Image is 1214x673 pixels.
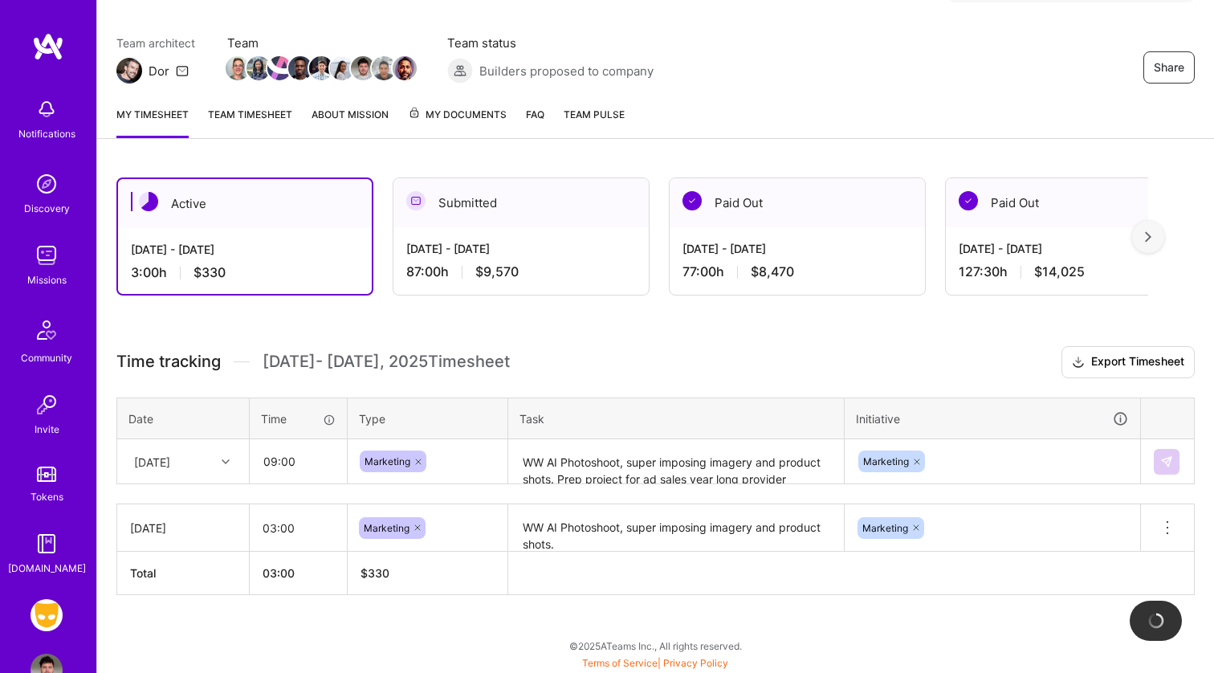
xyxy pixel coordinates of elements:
[510,441,842,483] textarea: WW AI Photoshoot, super imposing imagery and product shots. Prep project for ad sales year long p...
[508,398,845,439] th: Task
[510,506,842,551] textarea: WW AI Photoshoot, super imposing imagery and product shots.
[1154,59,1184,75] span: Share
[373,55,394,82] a: Team Member Avatar
[361,566,389,580] span: $ 330
[35,421,59,438] div: Invite
[682,263,912,280] div: 77:00 h
[862,522,908,534] span: Marketing
[1072,354,1085,371] i: icon Download
[32,32,64,61] img: logo
[406,263,636,280] div: 87:00 h
[447,35,654,51] span: Team status
[582,657,728,669] span: |
[959,240,1188,257] div: [DATE] - [DATE]
[227,35,415,51] span: Team
[1143,51,1195,84] button: Share
[96,626,1214,666] div: © 2025 ATeams Inc., All rights reserved.
[31,389,63,421] img: Invite
[1160,455,1173,468] img: Submit
[351,56,375,80] img: Team Member Avatar
[682,191,702,210] img: Paid Out
[24,200,70,217] div: Discovery
[117,398,250,439] th: Date
[348,398,508,439] th: Type
[227,55,248,82] a: Team Member Avatar
[27,271,67,288] div: Missions
[365,455,410,467] span: Marketing
[1034,263,1085,280] span: $14,025
[682,240,912,257] div: [DATE] - [DATE]
[26,599,67,631] a: Grindr: Product & Marketing
[263,352,510,372] span: [DATE] - [DATE] , 2025 Timesheet
[751,263,794,280] span: $8,470
[393,178,649,227] div: Submitted
[117,552,250,595] th: Total
[309,56,333,80] img: Team Member Avatar
[31,528,63,560] img: guide book
[959,191,978,210] img: Paid Out
[116,106,189,138] a: My timesheet
[176,64,189,77] i: icon Mail
[1061,346,1195,378] button: Export Timesheet
[250,507,347,549] input: HH:MM
[364,522,409,534] span: Marketing
[27,311,66,349] img: Community
[31,488,63,505] div: Tokens
[222,458,230,466] i: icon Chevron
[312,106,389,138] a: About Mission
[250,552,348,595] th: 03:00
[269,55,290,82] a: Team Member Avatar
[37,467,56,482] img: tokens
[475,263,519,280] span: $9,570
[393,56,417,80] img: Team Member Avatar
[149,63,169,80] div: Dor
[447,58,473,84] img: Builders proposed to company
[8,560,86,577] div: [DOMAIN_NAME]
[406,191,426,210] img: Submitted
[670,178,925,227] div: Paid Out
[290,55,311,82] a: Team Member Avatar
[267,56,291,80] img: Team Member Avatar
[31,93,63,125] img: bell
[251,440,346,483] input: HH:MM
[139,192,158,211] img: Active
[564,108,625,120] span: Team Pulse
[18,125,75,142] div: Notifications
[261,410,336,427] div: Time
[194,264,226,281] span: $330
[372,56,396,80] img: Team Member Avatar
[1145,231,1151,243] img: right
[311,55,332,82] a: Team Member Avatar
[131,264,359,281] div: 3:00 h
[226,56,250,80] img: Team Member Avatar
[946,178,1201,227] div: Paid Out
[118,179,372,228] div: Active
[863,455,909,467] span: Marketing
[526,106,544,138] a: FAQ
[408,106,507,138] a: My Documents
[131,241,359,258] div: [DATE] - [DATE]
[352,55,373,82] a: Team Member Avatar
[856,410,1129,428] div: Initiative
[959,263,1188,280] div: 127:30 h
[1154,449,1181,475] div: null
[330,56,354,80] img: Team Member Avatar
[582,657,658,669] a: Terms of Service
[406,240,636,257] div: [DATE] - [DATE]
[394,55,415,82] a: Team Member Avatar
[116,352,221,372] span: Time tracking
[288,56,312,80] img: Team Member Avatar
[1147,612,1165,630] img: loading
[31,239,63,271] img: teamwork
[663,657,728,669] a: Privacy Policy
[479,63,654,80] span: Builders proposed to company
[116,58,142,84] img: Team Architect
[31,168,63,200] img: discovery
[408,106,507,124] span: My Documents
[134,453,170,470] div: [DATE]
[332,55,352,82] a: Team Member Avatar
[246,56,271,80] img: Team Member Avatar
[208,106,292,138] a: Team timesheet
[116,35,195,51] span: Team architect
[564,106,625,138] a: Team Pulse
